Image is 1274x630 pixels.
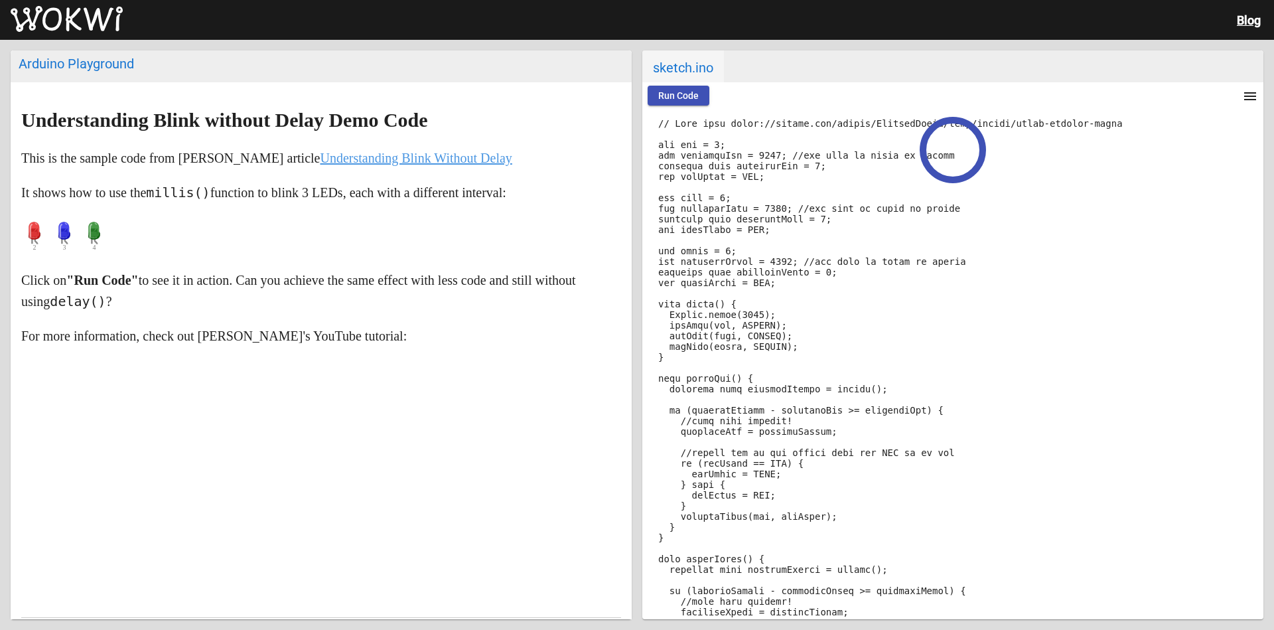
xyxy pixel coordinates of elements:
[19,56,624,72] div: Arduino Playground
[1242,88,1258,104] mat-icon: menu
[21,325,621,347] p: For more information, check out [PERSON_NAME]'s YouTube tutorial:
[146,185,210,200] code: millis()
[66,273,138,287] strong: "Run Code"
[21,182,621,203] p: It shows how to use the function to blink 3 LEDs, each with a different interval:
[642,50,724,82] span: sketch.ino
[21,270,621,312] p: Click on to see it in action. Can you achieve the same effect with less code and still without us...
[11,6,123,33] img: Wokwi
[21,110,621,131] h1: Understanding Blink without Delay Demo Code
[648,86,709,106] button: Run Code
[658,90,699,101] span: Run Code
[1237,13,1261,27] a: Blog
[320,151,512,165] a: Understanding Blink Without Delay
[50,293,106,309] code: delay()
[21,147,621,169] p: This is the sample code from [PERSON_NAME] article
